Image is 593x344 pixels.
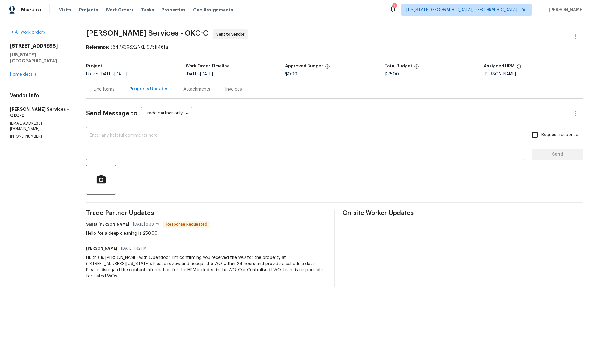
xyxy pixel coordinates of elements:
span: Sent to vendor [216,31,247,37]
div: Hi, this is [PERSON_NAME] with Opendoor. I’m confirming you received the WO for the property at (... [86,255,327,279]
div: Attachments [183,86,210,92]
h6: [PERSON_NAME] [86,245,117,252]
h6: Santa [PERSON_NAME] [86,221,129,227]
h5: Work Order Timeline [186,64,230,68]
div: 1 [392,4,397,10]
span: The total cost of line items that have been approved by both Opendoor and the Trade Partner. This... [325,64,330,72]
span: [US_STATE][GEOGRAPHIC_DATA], [GEOGRAPHIC_DATA] [406,7,517,13]
span: - [100,72,127,76]
span: [PERSON_NAME] Services - OKC-C [86,29,208,37]
span: Tasks [141,8,154,12]
div: 3647X3X8X2NKE-975ff46fa [86,44,583,50]
span: On-site Worker Updates [343,210,583,216]
h5: Project [86,64,102,68]
span: Response Requested [164,221,210,227]
div: Trade partner only [141,109,192,119]
h4: Vendor Info [10,92,71,99]
span: Request response [541,132,578,138]
h2: [STREET_ADDRESS] [10,43,71,49]
a: Home details [10,72,37,77]
a: All work orders [10,30,45,35]
div: Invoices [225,86,242,92]
span: [DATE] [200,72,213,76]
span: [DATE] [114,72,127,76]
span: $75.00 [385,72,399,76]
span: [DATE] 1:32 PM [121,245,146,252]
span: Work Orders [106,7,134,13]
span: Maestro [21,7,41,13]
h5: Approved Budget [285,64,323,68]
div: Progress Updates [129,86,169,92]
span: Send Message to [86,110,137,117]
span: The total cost of line items that have been proposed by Opendoor. This sum includes line items th... [414,64,419,72]
span: [DATE] 8:38 PM [133,221,160,227]
div: Line Items [94,86,115,92]
span: Visits [59,7,72,13]
span: Trade Partner Updates [86,210,327,216]
span: [DATE] [100,72,113,76]
span: Geo Assignments [193,7,233,13]
span: [PERSON_NAME] [546,7,584,13]
h5: Assigned HPM [484,64,515,68]
p: [EMAIL_ADDRESS][DOMAIN_NAME] [10,121,71,131]
span: Properties [162,7,186,13]
span: Listed [86,72,127,76]
h5: Total Budget [385,64,412,68]
div: Hello for a deep cleaning is 250.00 [86,230,210,237]
span: [DATE] [186,72,199,76]
span: $0.00 [285,72,297,76]
div: [PERSON_NAME] [484,72,583,76]
h5: [PERSON_NAME] Services - OKC-C [10,106,71,118]
p: [PHONE_NUMBER] [10,134,71,139]
span: - [186,72,213,76]
b: Reference: [86,45,109,49]
span: Projects [79,7,98,13]
span: The hpm assigned to this work order. [516,64,521,72]
h5: [US_STATE][GEOGRAPHIC_DATA] [10,52,71,64]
